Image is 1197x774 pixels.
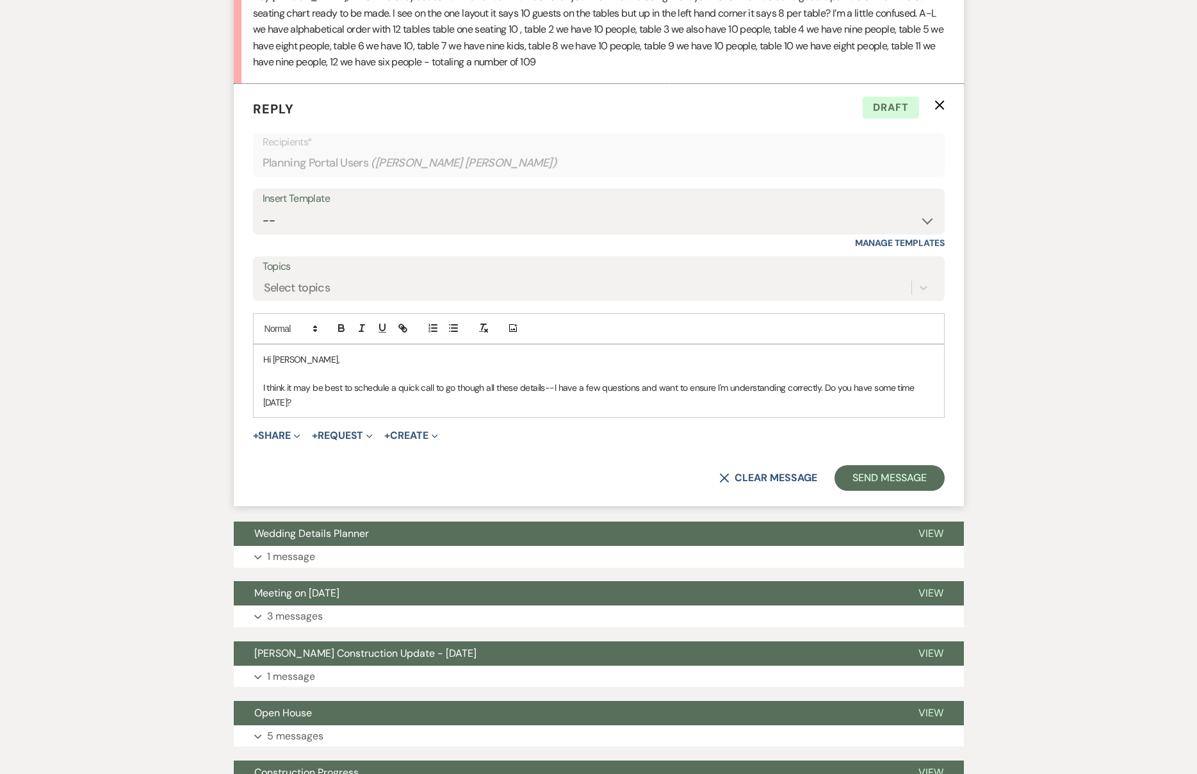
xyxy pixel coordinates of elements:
[267,608,323,625] p: 3 messages
[263,381,934,409] p: I think it may be best to schedule a quick call to go though all these details--I have a few ques...
[918,586,943,600] span: View
[855,237,945,249] a: Manage Templates
[898,581,964,605] button: View
[253,431,259,441] span: +
[254,527,369,540] span: Wedding Details Planner
[263,134,935,151] p: Recipients*
[918,646,943,660] span: View
[234,605,964,627] button: 3 messages
[898,701,964,725] button: View
[863,97,919,119] span: Draft
[234,725,964,747] button: 5 messages
[234,546,964,568] button: 1 message
[384,431,390,441] span: +
[234,701,898,725] button: Open House
[267,548,315,565] p: 1 message
[254,586,339,600] span: Meeting on [DATE]
[898,522,964,546] button: View
[234,641,898,666] button: [PERSON_NAME] Construction Update - [DATE]
[267,728,323,745] p: 5 messages
[918,527,943,540] span: View
[384,431,437,441] button: Create
[835,465,944,491] button: Send Message
[264,279,330,297] div: Select topics
[719,473,817,483] button: Clear message
[371,154,557,172] span: ( [PERSON_NAME] [PERSON_NAME] )
[312,431,373,441] button: Request
[263,352,934,366] p: Hi [PERSON_NAME],
[253,101,294,117] span: Reply
[918,706,943,720] span: View
[898,641,964,666] button: View
[234,581,898,605] button: Meeting on [DATE]
[312,431,318,441] span: +
[263,258,935,276] label: Topics
[234,522,898,546] button: Wedding Details Planner
[254,706,312,720] span: Open House
[263,190,935,208] div: Insert Template
[263,151,935,176] div: Planning Portal Users
[254,646,476,660] span: [PERSON_NAME] Construction Update - [DATE]
[234,666,964,688] button: 1 message
[253,431,301,441] button: Share
[267,668,315,685] p: 1 message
